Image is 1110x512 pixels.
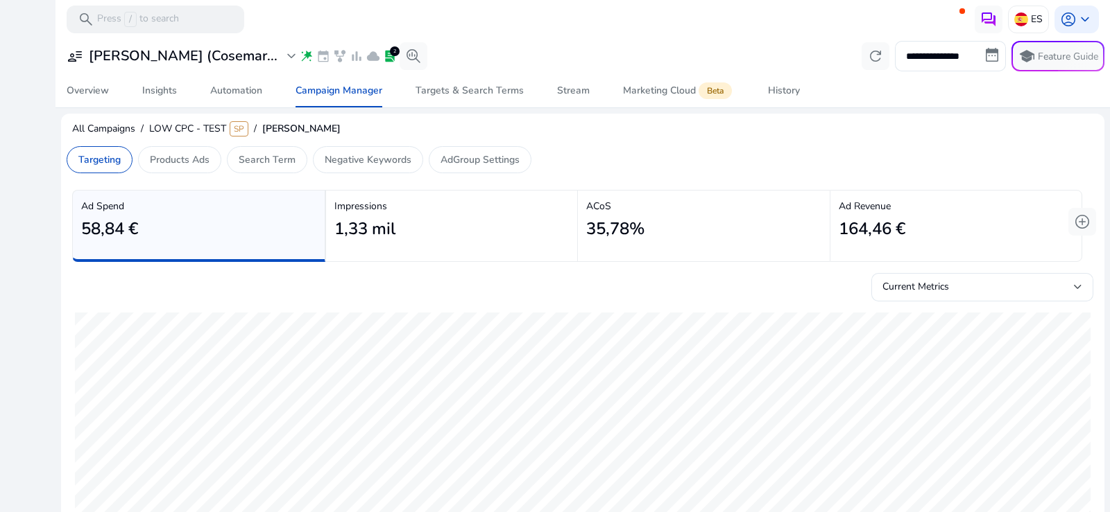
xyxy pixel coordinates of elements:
[400,42,427,70] button: search_insights
[239,152,296,167] p: Search Term
[81,199,316,213] p: Ad Spend
[586,219,644,239] h2: 35,78%
[350,49,364,63] span: bar_chart
[768,86,800,96] div: History
[67,86,109,96] div: Overview
[81,219,138,239] h2: 58,84 €
[283,48,300,64] span: expand_more
[1038,50,1098,64] p: Feature Guide
[67,48,83,64] span: user_attributes
[867,48,884,64] span: refresh
[441,152,520,167] p: AdGroup Settings
[97,12,179,27] p: Press to search
[300,49,314,63] span: wand_stars
[89,48,277,64] h3: [PERSON_NAME] (Cosemar...
[405,48,422,64] span: search_insights
[383,49,397,63] span: lab_profile
[557,86,590,96] div: Stream
[1011,41,1104,71] button: schoolFeature Guide
[334,199,570,213] p: Impressions
[882,280,949,293] span: Current Metrics
[1031,7,1043,31] p: ES
[586,199,821,213] p: ACoS
[142,86,177,96] div: Insights
[1077,11,1093,28] span: keyboard_arrow_down
[1068,208,1096,236] button: add_circle
[623,85,735,96] div: Marketing Cloud
[334,219,395,239] h2: 1,33 mil
[390,46,400,56] div: 2
[135,122,149,135] span: /
[72,122,135,135] span: All Campaigns
[230,121,248,136] span: SP
[1060,11,1077,28] span: account_circle
[124,12,137,27] span: /
[1014,12,1028,26] img: es.svg
[316,49,330,63] span: event
[416,86,524,96] div: Targets & Search Terms
[150,152,210,167] p: Products Ads
[862,42,889,70] button: refresh
[210,86,262,96] div: Automation
[78,152,121,167] p: Targeting
[1074,213,1091,230] span: add_circle
[1018,48,1035,64] span: school
[325,152,411,167] p: Negative Keywords
[839,199,1074,213] p: Ad Revenue
[366,49,380,63] span: cloud
[699,82,732,99] span: Beta
[78,11,94,28] span: search
[333,49,347,63] span: family_history
[296,86,382,96] div: Campaign Manager
[839,219,905,239] h2: 164,46 €
[248,122,262,135] span: /
[149,122,226,135] span: LOW CPC - TEST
